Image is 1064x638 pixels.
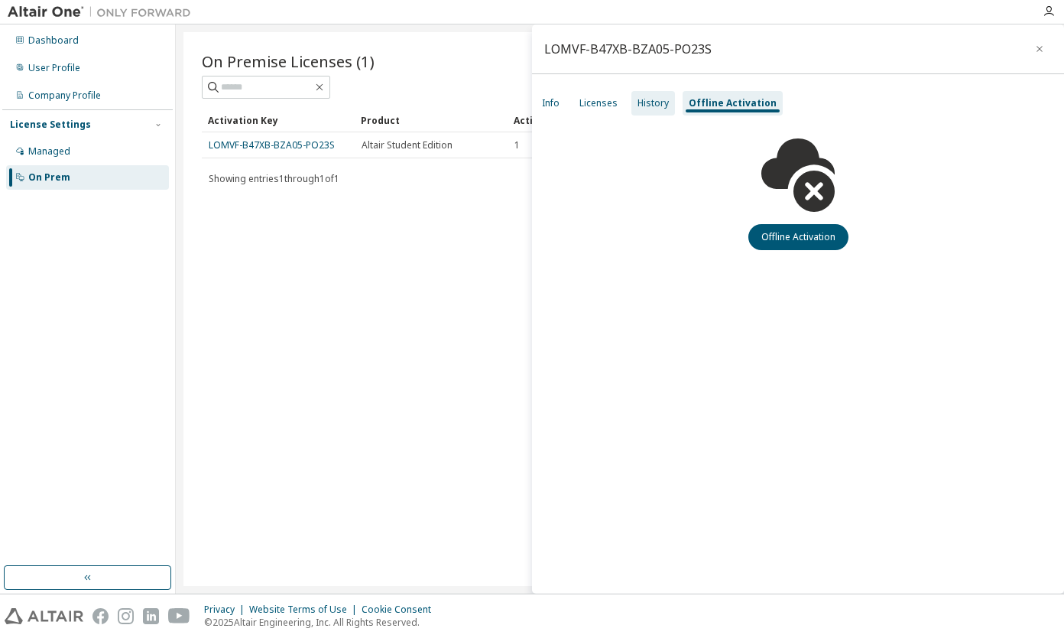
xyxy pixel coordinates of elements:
[208,108,349,132] div: Activation Key
[637,97,669,109] div: History
[92,608,109,624] img: facebook.svg
[204,604,249,616] div: Privacy
[28,145,70,158] div: Managed
[143,608,159,624] img: linkedin.svg
[544,43,712,55] div: LOMVF-B47XB-BZA05-PO23S
[118,608,134,624] img: instagram.svg
[10,119,91,131] div: License Settings
[514,139,520,151] span: 1
[5,608,83,624] img: altair_logo.svg
[28,90,101,102] div: Company Profile
[362,604,440,616] div: Cookie Consent
[202,50,375,72] span: On Premise Licenses (1)
[361,108,501,132] div: Product
[168,608,190,624] img: youtube.svg
[249,604,362,616] div: Website Terms of Use
[542,97,560,109] div: Info
[748,224,848,250] button: Offline Activation
[209,172,339,185] span: Showing entries 1 through 1 of 1
[689,97,777,109] div: Offline Activation
[28,34,79,47] div: Dashboard
[204,616,440,629] p: © 2025 Altair Engineering, Inc. All Rights Reserved.
[28,62,80,74] div: User Profile
[362,139,453,151] span: Altair Student Edition
[209,138,335,151] a: LOMVF-B47XB-BZA05-PO23S
[8,5,199,20] img: Altair One
[579,97,618,109] div: Licenses
[28,171,70,184] div: On Prem
[514,108,654,132] div: Activation Allowed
